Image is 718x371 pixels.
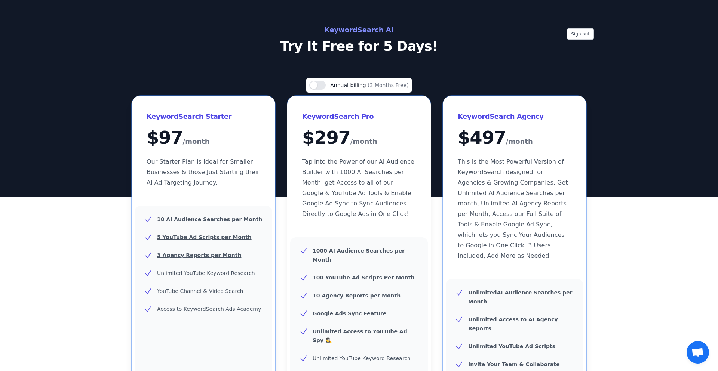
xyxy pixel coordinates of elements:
h3: KeywordSearch Agency [458,111,571,123]
h3: KeywordSearch Starter [147,111,260,123]
span: YouTube Channel & Video Search [157,288,243,294]
p: Try It Free for 5 Days! [191,39,527,54]
span: (3 Months Free) [368,82,409,88]
u: 3 Agency Reports per Month [157,252,241,258]
span: This is the Most Powerful Version of KeywordSearch designed for Agencies & Growing Companies. Get... [458,158,568,259]
b: Unlimited YouTube Ad Scripts [468,343,555,349]
h2: KeywordSearch AI [191,24,527,36]
u: 100 YouTube Ad Scripts Per Month [313,275,414,281]
span: /month [350,136,377,148]
div: Open chat [687,341,709,364]
u: 1000 AI Audience Searches per Month [313,248,405,263]
span: Unlimited YouTube Keyword Research [157,270,255,276]
span: Annual billing [330,82,368,88]
u: 10 Agency Reports per Month [313,293,401,299]
u: 10 AI Audience Searches per Month [157,216,262,222]
h3: KeywordSearch Pro [302,111,416,123]
b: Google Ads Sync Feature [313,310,386,316]
b: Unlimited Access to AI Agency Reports [468,316,558,331]
div: $ 297 [302,129,416,148]
span: /month [183,136,210,148]
b: Unlimited Access to YouTube Ad Spy 🕵️‍♀️ [313,328,407,343]
span: Unlimited YouTube Keyword Research [313,355,411,361]
span: Access to KeywordSearch Ads Academy [157,306,261,312]
div: $ 97 [147,129,260,148]
button: Sign out [567,28,594,40]
u: Unlimited [468,290,497,296]
b: AI Audience Searches per Month [468,290,573,304]
span: /month [506,136,533,148]
b: Invite Your Team & Collaborate [468,361,560,367]
u: 5 YouTube Ad Scripts per Month [157,234,252,240]
span: Our Starter Plan is Ideal for Smaller Businesses & those Just Starting their AI Ad Targeting Jour... [147,158,260,186]
span: Tap into the Power of our AI Audience Builder with 1000 AI Searches per Month, get Access to all ... [302,158,414,217]
div: $ 497 [458,129,571,148]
